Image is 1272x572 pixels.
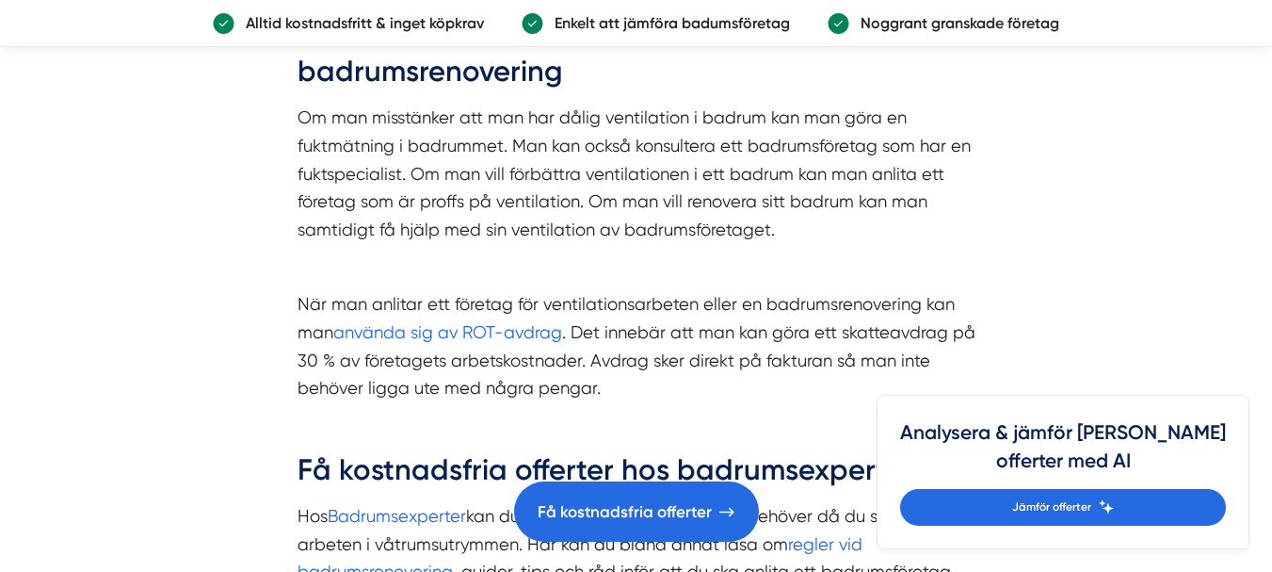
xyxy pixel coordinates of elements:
[298,449,975,502] h2: Få kostnadsfria offerter hos badrumsexperter
[900,489,1226,526] a: Jämför offerter
[1012,498,1091,516] span: Jämför offerter
[849,11,1059,35] p: Noggrant granskade företag
[298,290,975,402] p: När man anlitar ett företag för ventilationsarbeten eller en badrumsrenovering kan man . Det inne...
[298,104,975,243] p: Om man misstänker att man har dålig ventilation i badrum kan man göra en fuktmätning i badrummet....
[538,499,712,525] span: Få kostnadsfria offerter
[900,418,1226,489] h4: Analysera & jämför [PERSON_NAME] offerter med AI
[514,482,759,542] a: Få kostnadsfria offerter
[234,11,484,35] p: Alltid kostnadsfritt & inget köpkrav
[333,322,562,342] a: använda sig av ROT-avdrag
[543,11,790,35] p: Enkelt att jämföra badumsföretag
[298,10,975,105] h2: Anlita företag för ventilation i badrum eller badrumsrenovering
[328,506,466,526] a: Badrumsexperter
